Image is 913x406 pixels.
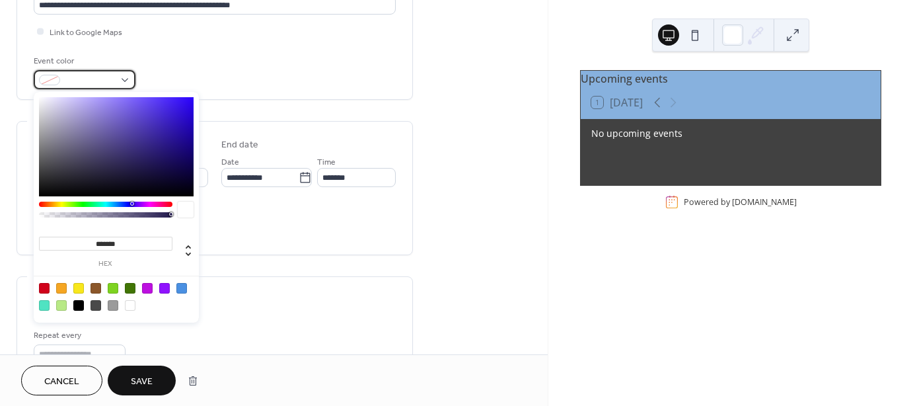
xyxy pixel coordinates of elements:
span: Cancel [44,375,79,389]
div: Upcoming events [581,71,881,87]
button: Cancel [21,366,102,395]
div: #417505 [125,283,135,294]
div: #F5A623 [56,283,67,294]
div: Powered by [684,196,797,208]
div: #9013FE [159,283,170,294]
div: Event color [34,54,133,68]
span: Save [131,375,153,389]
div: #BD10E0 [142,283,153,294]
div: #B8E986 [56,300,67,311]
div: #4A4A4A [91,300,101,311]
span: Link to Google Maps [50,26,122,40]
div: Repeat every [34,329,123,343]
div: #4A90E2 [176,283,187,294]
div: #7ED321 [108,283,118,294]
div: End date [221,138,258,152]
div: #D0021B [39,283,50,294]
div: #8B572A [91,283,101,294]
div: #50E3C2 [39,300,50,311]
span: Date [221,155,239,169]
div: #FFFFFF [125,300,135,311]
div: #9B9B9B [108,300,118,311]
span: Time [317,155,336,169]
div: #F8E71C [73,283,84,294]
a: [DOMAIN_NAME] [732,196,797,208]
div: No upcoming events [591,127,870,140]
button: Save [108,366,176,395]
label: hex [39,261,172,268]
div: #000000 [73,300,84,311]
